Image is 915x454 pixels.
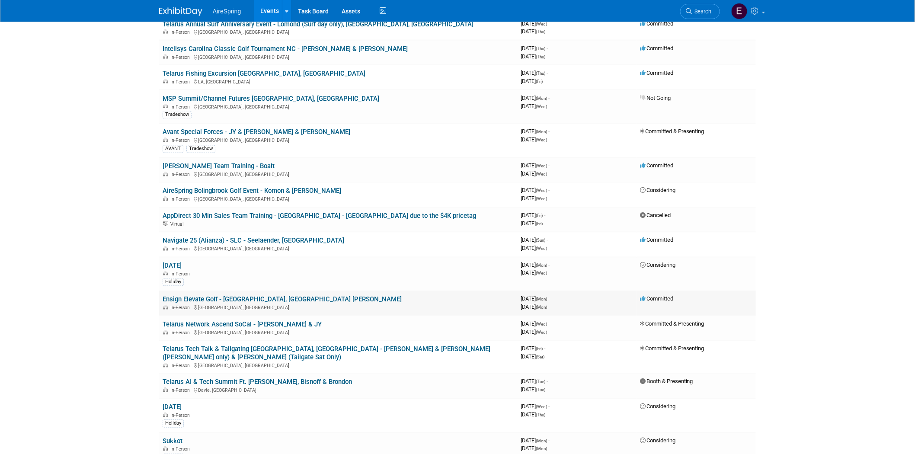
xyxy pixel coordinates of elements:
[163,296,402,304] a: Ensign Elevate Golf - [GEOGRAPHIC_DATA], [GEOGRAPHIC_DATA] [PERSON_NAME]
[521,20,550,27] span: [DATE]
[163,362,514,369] div: [GEOGRAPHIC_DATA], [GEOGRAPHIC_DATA]
[163,403,182,411] a: [DATE]
[521,53,545,60] span: [DATE]
[163,29,168,34] img: In-Person Event
[536,347,543,352] span: (Fri)
[163,95,379,102] a: MSP Summit/Channel Futures [GEOGRAPHIC_DATA], [GEOGRAPHIC_DATA]
[548,403,550,410] span: -
[640,321,704,327] span: Committed & Presenting
[170,246,192,252] span: In-Person
[521,163,550,169] span: [DATE]
[521,387,545,393] span: [DATE]
[536,297,547,302] span: (Mon)
[536,271,547,276] span: (Wed)
[163,78,514,85] div: LA, [GEOGRAPHIC_DATA]
[170,172,192,178] span: In-Person
[163,163,275,170] a: [PERSON_NAME] Team Training - Boalt
[170,29,192,35] span: In-Person
[163,272,168,276] img: In-Person Event
[536,388,545,393] span: (Tue)
[163,363,168,368] img: In-Person Event
[163,447,168,451] img: In-Person Event
[170,272,192,277] span: In-Person
[536,263,547,268] span: (Mon)
[163,246,168,251] img: In-Person Event
[521,221,543,227] span: [DATE]
[640,262,675,269] span: Considering
[521,28,545,35] span: [DATE]
[521,262,550,269] span: [DATE]
[731,3,748,19] img: erica arjona
[521,445,547,452] span: [DATE]
[521,237,548,243] span: [DATE]
[692,8,712,15] span: Search
[521,78,543,84] span: [DATE]
[170,222,186,227] span: Virtual
[536,54,545,59] span: (Thu)
[548,438,550,444] span: -
[186,145,215,153] div: Tradeshow
[163,53,514,60] div: [GEOGRAPHIC_DATA], [GEOGRAPHIC_DATA]
[163,45,408,53] a: Intelisys Carolina Classic Golf Tournament NC - [PERSON_NAME] & [PERSON_NAME]
[536,172,547,177] span: (Wed)
[521,412,545,418] span: [DATE]
[640,95,671,101] span: Not Going
[521,195,547,202] span: [DATE]
[536,222,543,227] span: (Fri)
[163,330,168,335] img: In-Person Event
[170,79,192,85] span: In-Person
[163,70,365,77] a: Telarus Fishing Excursion [GEOGRAPHIC_DATA], [GEOGRAPHIC_DATA]
[536,330,547,335] span: (Wed)
[213,8,241,15] span: AireSpring
[163,420,184,428] div: Holiday
[536,214,543,218] span: (Fri)
[521,137,547,143] span: [DATE]
[640,20,673,27] span: Committed
[521,128,550,135] span: [DATE]
[536,104,547,109] span: (Wed)
[163,28,514,35] div: [GEOGRAPHIC_DATA], [GEOGRAPHIC_DATA]
[640,163,673,169] span: Committed
[640,70,673,76] span: Committed
[170,363,192,369] span: In-Person
[536,197,547,201] span: (Wed)
[548,321,550,327] span: -
[548,20,550,27] span: -
[163,378,352,386] a: Telarus AI & Tech Summit Ft. [PERSON_NAME], Bisnoff & Brondon
[536,46,545,51] span: (Thu)
[536,447,547,451] span: (Mon)
[548,163,550,169] span: -
[640,345,704,352] span: Committed & Presenting
[521,304,547,310] span: [DATE]
[163,438,182,445] a: Sukkot
[521,70,548,76] span: [DATE]
[640,296,673,302] span: Committed
[521,212,545,219] span: [DATE]
[163,111,192,119] div: Tradeshow
[547,70,548,76] span: -
[163,413,168,417] img: In-Person Event
[521,345,545,352] span: [DATE]
[521,270,547,276] span: [DATE]
[548,262,550,269] span: -
[536,439,547,444] span: (Mon)
[547,378,548,385] span: -
[536,29,545,34] span: (Thu)
[163,20,473,28] a: Telarus Annual Surf Anniversary Event - Lomond (Surf day only), [GEOGRAPHIC_DATA], [GEOGRAPHIC_DATA]
[640,237,673,243] span: Committed
[163,388,168,392] img: In-Person Event
[536,130,547,134] span: (Mon)
[536,138,547,143] span: (Wed)
[163,138,168,142] img: In-Person Event
[521,354,544,360] span: [DATE]
[170,54,192,60] span: In-Person
[163,304,514,311] div: [GEOGRAPHIC_DATA], [GEOGRAPHIC_DATA]
[640,438,675,444] span: Considering
[521,245,547,252] span: [DATE]
[521,45,548,51] span: [DATE]
[548,296,550,302] span: -
[521,438,550,444] span: [DATE]
[640,128,704,135] span: Committed & Presenting
[640,403,675,410] span: Considering
[170,330,192,336] span: In-Person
